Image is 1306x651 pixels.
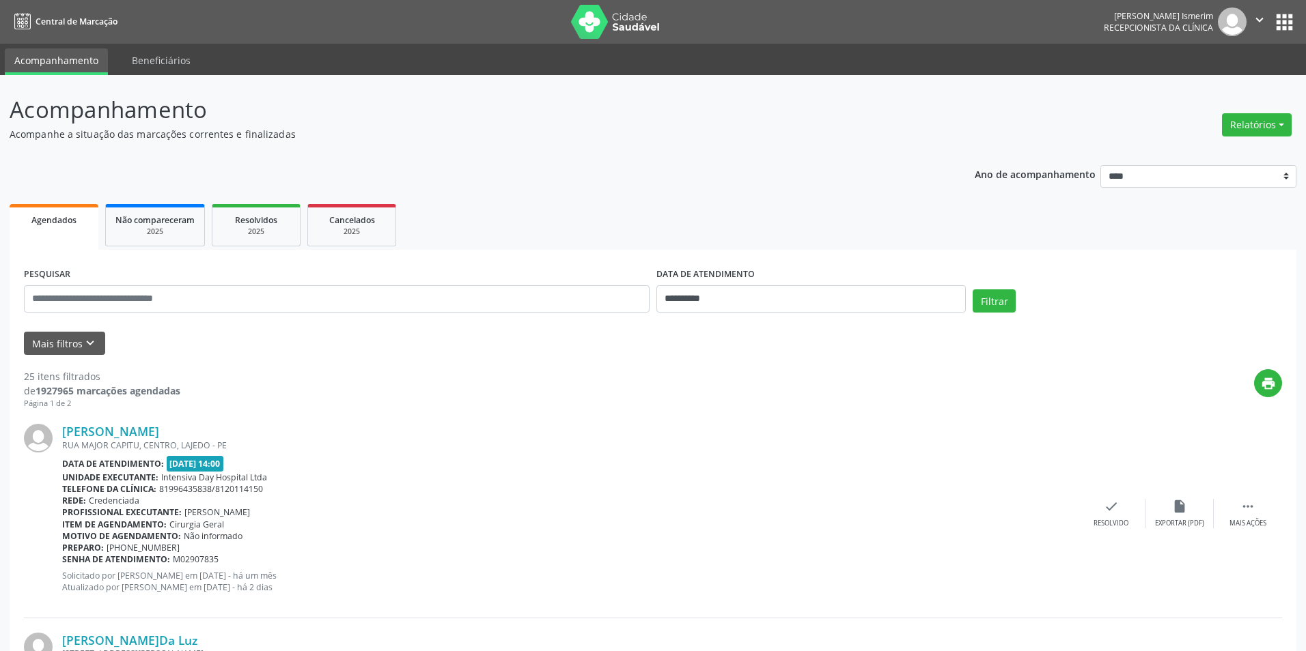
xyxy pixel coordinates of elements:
div: [PERSON_NAME] Ismerim [1104,10,1213,22]
a: [PERSON_NAME] [62,424,159,439]
a: Acompanhamento [5,48,108,75]
div: 2025 [115,227,195,237]
a: [PERSON_NAME]Da Luz [62,633,197,648]
b: Unidade executante: [62,472,158,483]
div: Resolvido [1094,519,1128,528]
i: check [1104,499,1119,514]
button:  [1247,8,1273,36]
b: Senha de atendimento: [62,553,170,565]
i:  [1240,499,1255,514]
p: Acompanhamento [10,93,911,127]
span: Central de Marcação [36,16,117,27]
i: print [1261,376,1276,391]
button: apps [1273,10,1296,34]
span: Intensiva Day Hospital Ltda [161,472,267,483]
span: Não compareceram [115,214,195,226]
span: Não informado [184,530,242,542]
div: 25 itens filtrados [24,369,180,384]
b: Data de atendimento: [62,458,164,469]
label: PESQUISAR [24,264,70,285]
span: [PERSON_NAME] [184,506,250,518]
div: Página 1 de 2 [24,398,180,409]
i: insert_drive_file [1172,499,1187,514]
a: Beneficiários [122,48,200,72]
p: Solicitado por [PERSON_NAME] em [DATE] - há um mês Atualizado por [PERSON_NAME] em [DATE] - há 2 ... [62,570,1077,593]
button: Mais filtroskeyboard_arrow_down [24,332,105,356]
img: img [1218,8,1247,36]
div: 2025 [222,227,290,237]
button: Filtrar [973,289,1016,313]
b: Telefone da clínica: [62,483,156,495]
i:  [1252,12,1267,27]
div: Exportar (PDF) [1155,519,1204,528]
div: de [24,384,180,398]
b: Preparo: [62,542,104,553]
span: 81996435838/8120114150 [159,483,263,495]
span: Agendados [31,214,77,226]
span: [DATE] 14:00 [167,456,224,472]
a: Central de Marcação [10,10,117,33]
p: Acompanhe a situação das marcações correntes e finalizadas [10,127,911,141]
b: Profissional executante: [62,506,182,518]
label: DATA DE ATENDIMENTO [656,264,755,285]
span: Cancelados [329,214,375,226]
button: print [1254,369,1282,397]
span: Resolvidos [235,214,277,226]
div: RUA MAJOR CAPITU, CENTRO, LAJEDO - PE [62,439,1077,451]
span: Recepcionista da clínica [1104,22,1213,33]
div: Mais ações [1229,519,1266,528]
i: keyboard_arrow_down [83,336,98,351]
b: Item de agendamento: [62,519,167,530]
span: M02907835 [173,553,219,565]
span: [PHONE_NUMBER] [107,542,180,553]
b: Motivo de agendamento: [62,530,181,542]
span: Credenciada [89,495,139,506]
strong: 1927965 marcações agendadas [36,384,180,397]
img: img [24,424,53,452]
div: 2025 [318,227,386,237]
span: Cirurgia Geral [169,519,224,530]
button: Relatórios [1222,113,1292,136]
b: Rede: [62,495,86,506]
p: Ano de acompanhamento [975,165,1096,182]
